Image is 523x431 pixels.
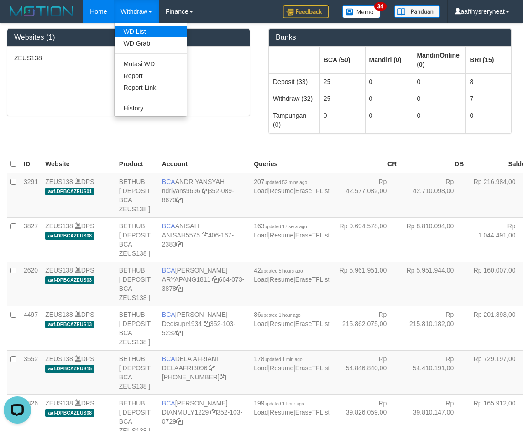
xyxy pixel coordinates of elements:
[261,268,303,273] span: updated 5 hours ago
[295,409,329,416] a: EraseTFList
[45,232,94,240] span: aaf-DPBCAZEUS08
[202,187,209,194] a: Copy ndriyans9696 to clipboard
[115,58,187,70] a: Mutasi WD
[270,364,293,372] a: Resume
[413,73,466,90] td: 0
[115,173,158,218] td: BETHUB [ DEPOSIT BCA ZEUS138 ]
[212,276,219,283] a: Copy ARYAPANG1811 to clipboard
[162,267,175,274] span: BCA
[365,73,413,90] td: 0
[45,311,73,318] a: ZEUS138
[45,399,73,407] a: ZEUS138
[254,276,268,283] a: Load
[254,178,307,185] span: 207
[365,47,413,73] th: Group: activate to sort column ascending
[295,364,329,372] a: EraseTFList
[400,350,467,394] td: Rp 54.410.191,00
[176,285,183,292] a: Copy 6640733878 to clipboard
[400,173,467,218] td: Rp 42.710.098,00
[162,276,211,283] a: ARYAPANG1811
[319,107,365,133] td: 0
[176,418,183,425] a: Copy 3521030729 to clipboard
[319,47,365,73] th: Group: activate to sort column ascending
[374,2,387,11] span: 34
[394,5,440,18] img: panduan.png
[4,4,31,31] button: Open LiveChat chat widget
[413,90,466,107] td: 0
[162,222,175,230] span: BCA
[333,350,400,394] td: Rp 54.846.840,00
[210,409,217,416] a: Copy DIANMULY1229 to clipboard
[400,155,467,173] th: DB
[45,321,94,328] span: aaf-DPBCAZEUS13
[20,262,42,306] td: 2620
[115,350,158,394] td: BETHUB [ DEPOSIT BCA ZEUS138 ]
[20,155,42,173] th: ID
[283,5,329,18] img: Feedback.jpg
[466,47,511,73] th: Group: activate to sort column ascending
[162,187,200,194] a: ndriyans9696
[265,401,304,406] span: updated 1 hour ago
[162,364,208,372] a: DELAAFRI3096
[254,231,268,239] a: Load
[254,222,329,239] span: | |
[254,320,268,327] a: Load
[158,173,250,218] td: ANDRIYANSYAH 352-089-8670
[333,262,400,306] td: Rp 5.961.951,00
[265,180,307,185] span: updated 52 mins ago
[400,262,467,306] td: Rp 5.951.944,00
[176,329,183,336] a: Copy 3521035232 to clipboard
[270,409,293,416] a: Resume
[158,350,250,394] td: DELA AFRIANI [PHONE_NUMBER]
[295,231,329,239] a: EraseTFList
[176,196,183,204] a: Copy 3520898670 to clipboard
[254,364,268,372] a: Load
[269,73,320,90] td: Deposit (33)
[115,155,158,173] th: Product
[115,70,187,82] a: Report
[162,311,175,318] span: BCA
[20,217,42,262] td: 3827
[254,267,329,283] span: | |
[162,178,175,185] span: BCA
[42,350,115,394] td: DPS
[254,187,268,194] a: Load
[14,53,243,63] p: ZEUS138
[158,155,250,173] th: Account
[333,155,400,173] th: CR
[45,409,94,417] span: aaf-DPBCAZEUS08
[466,107,511,133] td: 0
[333,173,400,218] td: Rp 42.577.082,00
[20,306,42,350] td: 4497
[269,47,320,73] th: Group: activate to sort column ascending
[202,231,208,239] a: Copy ANISAH5575 to clipboard
[265,224,307,229] span: updated 17 secs ago
[254,355,302,363] span: 178
[270,320,293,327] a: Resume
[45,276,94,284] span: aaf-DPBCAZEUS03
[466,73,511,90] td: 8
[466,90,511,107] td: 7
[115,26,187,37] a: WD List
[158,262,250,306] td: [PERSON_NAME] 664-073-3878
[20,350,42,394] td: 3552
[115,37,187,49] a: WD Grab
[333,306,400,350] td: Rp 215.862.075,00
[42,173,115,218] td: DPS
[14,33,243,42] h3: Websites (1)
[45,365,94,373] span: aaf-DPBCAZEUS15
[276,33,504,42] h3: Banks
[254,355,329,372] span: | |
[42,217,115,262] td: DPS
[400,217,467,262] td: Rp 8.810.094,00
[413,107,466,133] td: 0
[115,217,158,262] td: BETHUB [ DEPOSIT BCA ZEUS138 ]
[270,187,293,194] a: Resume
[162,409,209,416] a: DIANMULY1229
[295,320,329,327] a: EraseTFList
[162,320,202,327] a: Dedisupr4934
[342,5,381,18] img: Button%20Memo.svg
[162,399,175,407] span: BCA
[254,399,304,407] span: 199
[270,231,293,239] a: Resume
